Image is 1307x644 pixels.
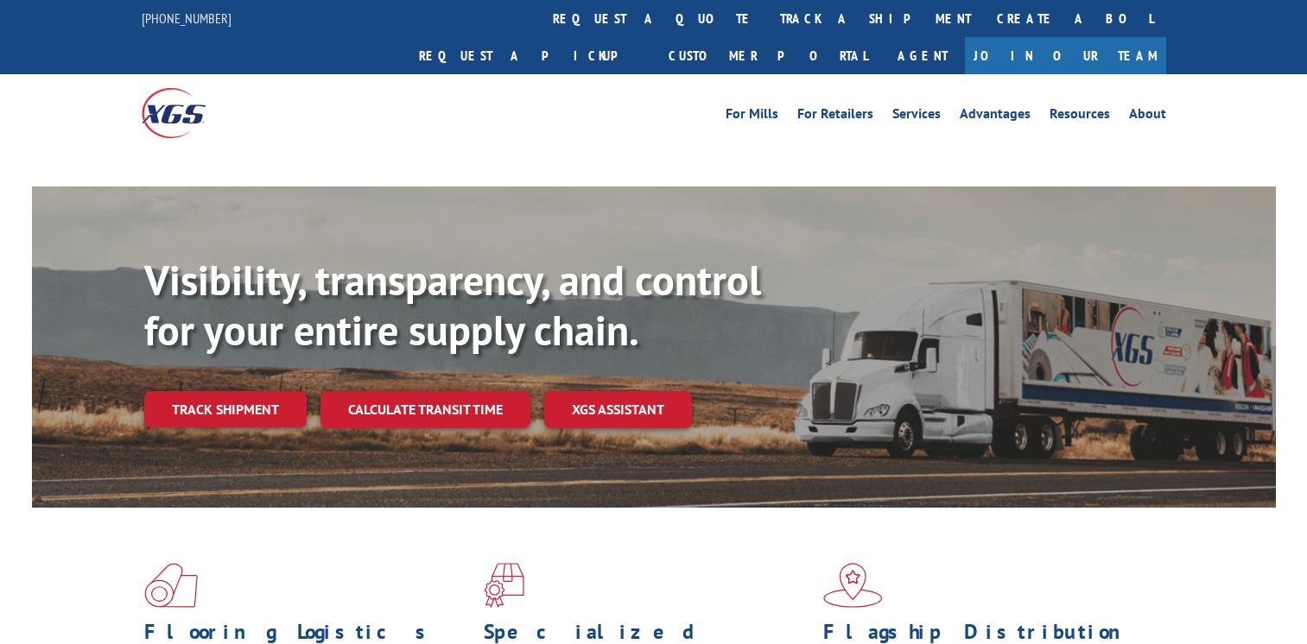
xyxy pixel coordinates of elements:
a: [PHONE_NUMBER] [142,9,232,27]
img: xgs-icon-focused-on-flooring-red [484,563,524,608]
a: For Mills [726,107,778,126]
a: Track shipment [144,391,307,427]
a: Request a pickup [406,37,656,74]
b: Visibility, transparency, and control for your entire supply chain. [144,253,761,357]
a: Agent [880,37,965,74]
a: For Retailers [797,107,873,126]
a: Services [892,107,941,126]
img: xgs-icon-total-supply-chain-intelligence-red [144,563,198,608]
a: About [1129,107,1166,126]
a: Advantages [960,107,1031,126]
a: Calculate transit time [320,391,530,428]
a: XGS ASSISTANT [544,391,692,428]
a: Resources [1050,107,1110,126]
img: xgs-icon-flagship-distribution-model-red [823,563,883,608]
a: Join Our Team [965,37,1166,74]
a: Customer Portal [656,37,880,74]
